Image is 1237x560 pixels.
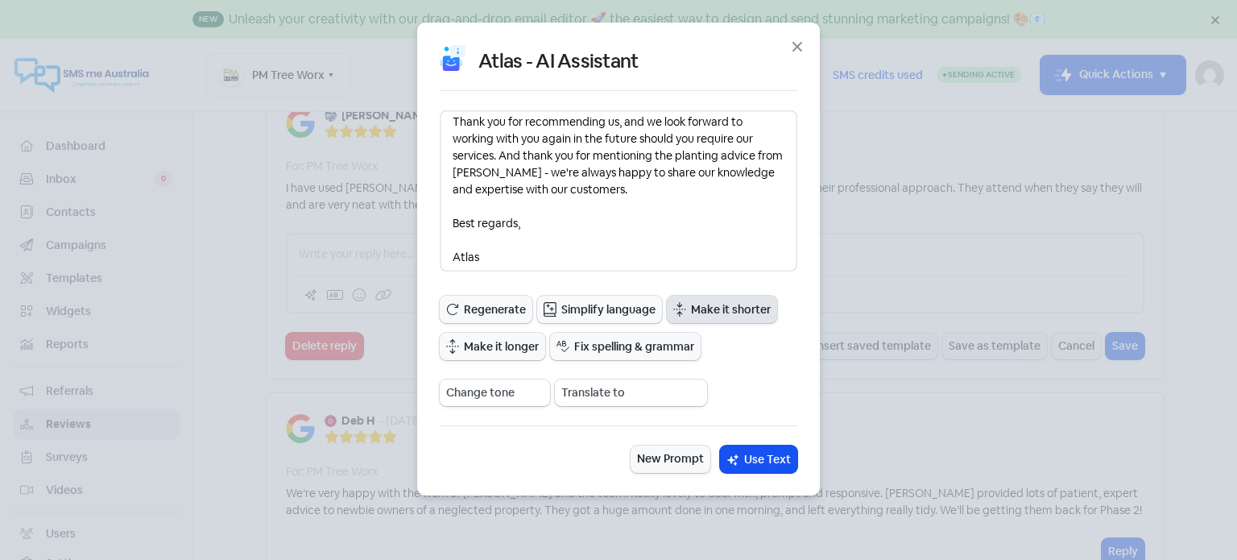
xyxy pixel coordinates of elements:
span: Simplify language [561,301,656,318]
button: Fix spelling & grammar [550,333,701,360]
span: Make it shorter [691,301,771,318]
button: Make it shorter [667,296,777,323]
span: Regenerate [464,301,526,318]
span: Use Text [744,451,791,468]
button: New Prompt [631,446,710,473]
span: Make it longer [464,338,539,355]
button: Regenerate [440,296,532,323]
button: Make it longer [440,333,545,360]
button: Simplify language [537,296,662,323]
button: Use Text [720,446,797,473]
span: Fix spelling & grammar [574,338,694,355]
h4: Atlas - AI Assistant [478,52,639,71]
